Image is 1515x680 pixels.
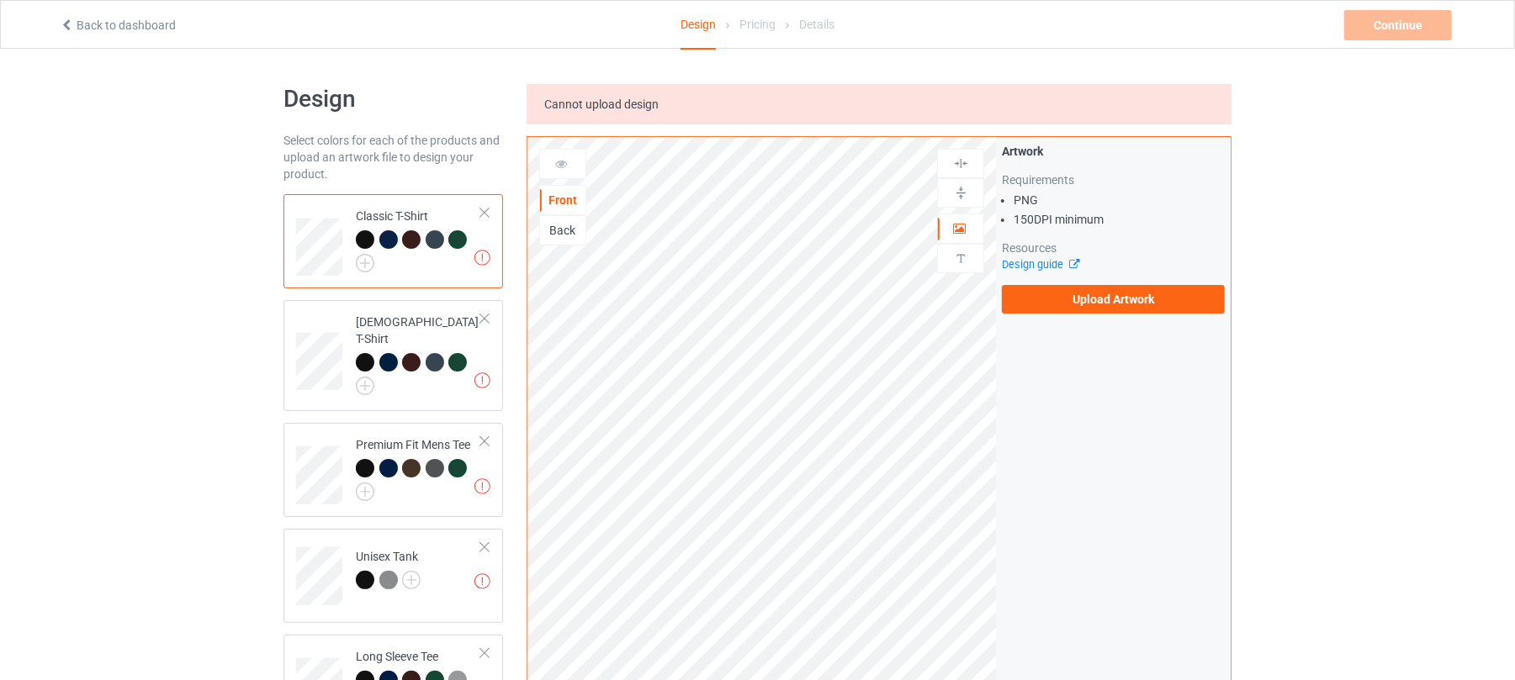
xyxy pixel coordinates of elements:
span: Cannot upload design [544,98,659,111]
h1: Design [283,84,503,114]
div: Back [540,222,585,239]
img: svg+xml;base64,PD94bWwgdmVyc2lvbj0iMS4wIiBlbmNvZGluZz0iVVRGLTgiPz4KPHN2ZyB3aWR0aD0iMjJweCIgaGVpZ2... [402,571,421,589]
li: 150 DPI minimum [1014,211,1225,228]
div: Resources [1002,240,1225,256]
img: svg%3E%0A [953,250,969,266]
div: Unisex Tank [356,548,421,588]
li: PNG [1014,192,1225,208]
div: [DEMOGRAPHIC_DATA] T-Shirt [356,314,481,389]
div: Unisex Tank [283,529,503,623]
div: Design [681,1,716,50]
div: Premium Fit Mens Tee [356,436,481,495]
img: svg+xml;base64,PD94bWwgdmVyc2lvbj0iMS4wIiBlbmNvZGluZz0iVVRGLTgiPz4KPHN2ZyB3aWR0aD0iMjJweCIgaGVpZ2... [356,377,374,395]
img: exclamation icon [474,478,490,494]
img: svg%3E%0A [953,156,969,171]
div: Requirements [1002,171,1225,188]
img: exclamation icon [474,250,490,266]
div: Front [540,192,585,208]
img: exclamation icon [474,573,490,589]
div: Select colors for each of the products and upload an artwork file to design your product. [283,132,503,182]
img: svg+xml;base64,PD94bWwgdmVyc2lvbj0iMS4wIiBlbmNvZGluZz0iVVRGLTgiPz4KPHN2ZyB3aWR0aD0iMjJweCIgaGVpZ2... [356,254,374,272]
div: Details [799,1,834,48]
label: Upload Artwork [1002,285,1225,314]
div: Artwork [1002,143,1225,160]
div: [DEMOGRAPHIC_DATA] T-Shirt [283,300,503,411]
div: Pricing [739,1,776,48]
a: Design guide [1002,258,1078,271]
img: svg%3E%0A [953,185,969,201]
a: Back to dashboard [60,18,176,32]
img: svg+xml;base64,PD94bWwgdmVyc2lvbj0iMS4wIiBlbmNvZGluZz0iVVRGLTgiPz4KPHN2ZyB3aWR0aD0iMjJweCIgaGVpZ2... [356,482,374,501]
div: Classic T-Shirt [283,194,503,288]
img: exclamation icon [474,372,490,388]
div: Premium Fit Mens Tee [283,423,503,517]
img: heather_texture.png [379,571,398,589]
div: Classic T-Shirt [356,208,481,266]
